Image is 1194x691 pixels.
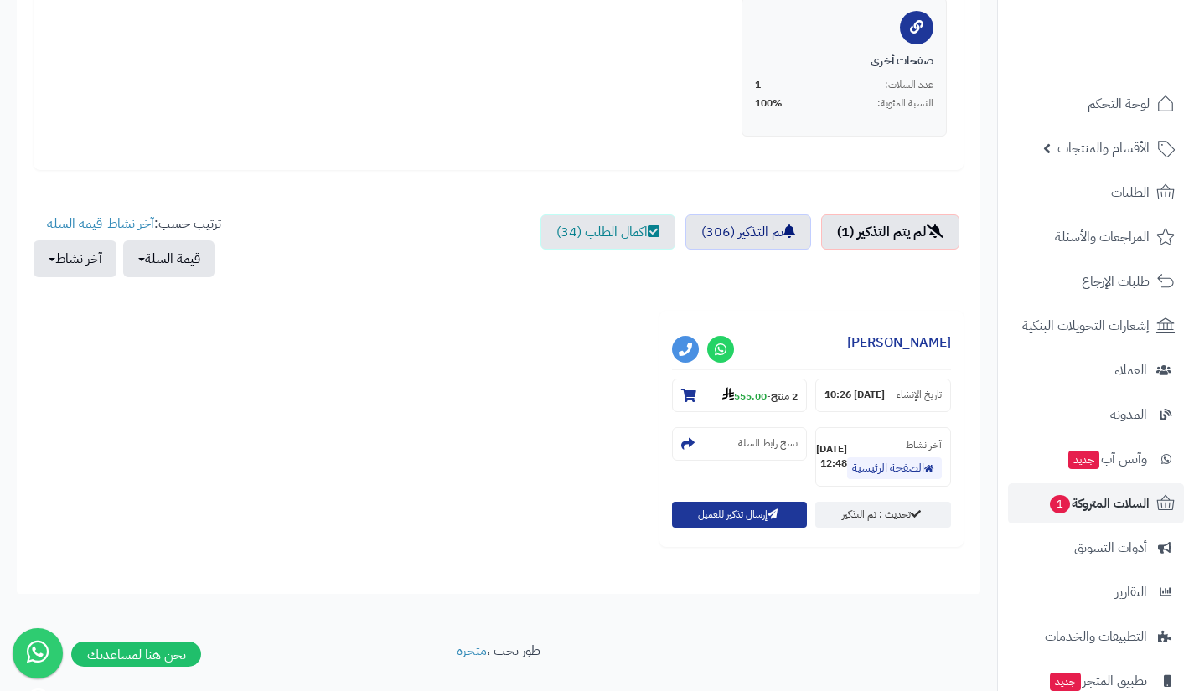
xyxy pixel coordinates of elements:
span: لوحة التحكم [1088,92,1150,116]
span: 1 [1050,495,1070,513]
span: عدد السلات: [885,78,933,92]
span: التطبيقات والخدمات [1045,625,1147,648]
a: آخر نشاط [107,214,154,234]
a: وآتس آبجديد [1008,439,1184,479]
strong: [DATE] 10:26 [824,388,885,402]
span: التقارير [1115,580,1147,604]
a: التطبيقات والخدمات [1008,616,1184,657]
a: لوحة التحكم [1008,84,1184,124]
span: العملاء [1114,358,1147,382]
button: آخر نشاط [34,240,116,277]
small: آخر نشاط [906,437,942,452]
small: تاريخ الإنشاء [897,388,942,402]
a: لم يتم التذكير (1) [821,214,959,250]
a: الطلبات [1008,173,1184,213]
a: [PERSON_NAME] [847,333,951,353]
span: إشعارات التحويلات البنكية [1022,314,1150,338]
span: أدوات التسويق [1074,536,1147,560]
span: وآتس آب [1067,447,1147,471]
span: 1 [755,78,761,92]
span: النسبة المئوية: [877,96,933,111]
a: إشعارات التحويلات البنكية [1008,306,1184,346]
a: المراجعات والأسئلة [1008,217,1184,257]
span: 100% [755,96,783,111]
strong: 2 منتج [771,389,798,404]
a: متجرة [457,641,487,661]
small: نسخ رابط السلة [738,436,798,451]
a: اكمال الطلب (34) [540,214,675,250]
img: logo-2.png [1080,47,1178,82]
a: المدونة [1008,394,1184,435]
section: نسخ رابط السلة [672,427,808,461]
a: قيمة السلة [47,214,102,234]
span: السلات المتروكة [1048,492,1150,515]
span: الطلبات [1111,181,1150,204]
button: قيمة السلة [123,240,215,277]
span: جديد [1068,451,1099,469]
a: تم التذكير (306) [685,214,811,250]
a: التقارير [1008,572,1184,612]
a: العملاء [1008,350,1184,390]
small: - [722,387,798,404]
span: جديد [1050,673,1081,691]
strong: 555.00 [722,389,767,404]
a: أدوات التسويق [1008,528,1184,568]
a: الصفحة الرئيسية [847,457,942,479]
a: السلات المتروكة1 [1008,483,1184,523]
strong: [DATE] 12:48 [816,442,847,471]
span: المدونة [1110,403,1147,426]
span: المراجعات والأسئلة [1055,225,1150,249]
ul: ترتيب حسب: - [34,214,221,277]
span: طلبات الإرجاع [1082,270,1150,293]
a: تحديث : تم التذكير [815,502,951,528]
button: إرسال تذكير للعميل [672,502,808,528]
div: صفحات أخرى [755,53,933,70]
span: الأقسام والمنتجات [1057,137,1150,160]
a: طلبات الإرجاع [1008,261,1184,302]
section: 2 منتج-555.00 [672,379,808,412]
